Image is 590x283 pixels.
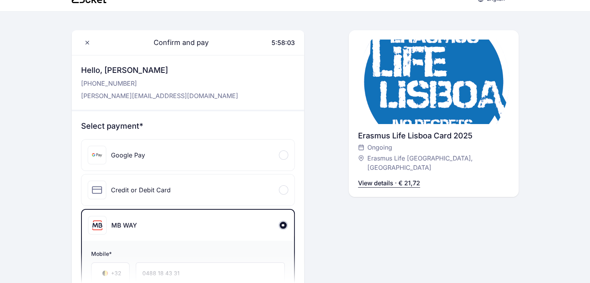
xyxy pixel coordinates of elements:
p: View details · € 21,72 [358,178,420,188]
span: Mobile* [91,250,285,259]
h3: Hello, [PERSON_NAME] [81,65,238,76]
span: +32 [111,269,121,277]
div: MB WAY [111,221,137,230]
div: Google Pay [111,150,145,160]
span: Ongoing [367,143,392,152]
h3: Select payment* [81,121,295,131]
span: Confirm and pay [144,37,209,48]
p: [PERSON_NAME][EMAIL_ADDRESS][DOMAIN_NAME] [81,91,238,100]
div: Erasmus Life Lisboa Card 2025 [358,130,509,141]
p: [PHONE_NUMBER] [81,79,238,88]
div: Credit or Debit Card [111,185,171,195]
span: Erasmus Life [GEOGRAPHIC_DATA], [GEOGRAPHIC_DATA] [367,154,502,172]
span: 5:58:03 [272,39,295,47]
